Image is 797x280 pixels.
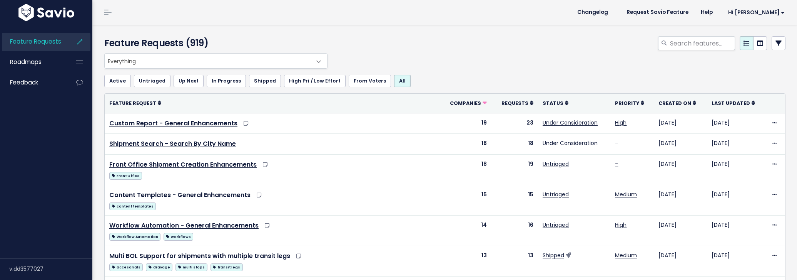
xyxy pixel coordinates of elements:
[439,246,491,277] td: 13
[109,233,160,241] span: Workflow Automation
[543,251,564,259] a: Shipped
[439,134,491,155] td: 18
[349,75,391,87] a: From Voters
[104,75,785,87] ul: Filter feature requests
[10,78,38,86] span: Feedback
[712,100,750,106] span: Last Updated
[105,54,312,68] span: Everything
[10,37,61,46] span: Feature Requests
[211,262,243,272] a: transit legs
[615,99,644,107] a: Priority
[450,100,481,106] span: Companies
[109,221,259,230] a: Workflow Automation - General Enhancements
[109,231,160,241] a: Workflow Automation
[669,36,735,50] input: Search features...
[109,263,143,271] span: accesorials
[207,75,246,87] a: In Progress
[658,99,696,107] a: Created On
[2,74,64,91] a: Feedback
[109,139,236,148] a: Shipment Search - Search By City Name
[2,33,64,51] a: Feature Requests
[146,263,172,271] span: drayage
[10,58,42,66] span: Roadmaps
[491,185,538,216] td: 15
[109,160,257,169] a: Front Office Shipment Creation Enhancements
[109,100,156,106] span: Feature Request
[615,119,627,127] a: High
[109,172,142,180] span: Front Office
[707,216,767,246] td: [DATE]
[104,36,324,50] h4: Feature Requests (919)
[501,99,533,107] a: Requests
[654,113,707,134] td: [DATE]
[543,160,569,168] a: Untriaged
[707,113,767,134] td: [DATE]
[658,100,691,106] span: Created On
[109,201,156,211] a: content templates
[109,202,156,210] span: content templates
[543,100,563,106] span: Status
[146,262,172,272] a: drayage
[109,170,142,180] a: Front Office
[174,75,204,87] a: Up Next
[9,259,92,279] div: v.dd3577027
[491,113,538,134] td: 23
[394,75,411,87] a: All
[109,119,237,128] a: Custom Report - General Enhancements
[134,75,170,87] a: Untriaged
[543,99,568,107] a: Status
[439,185,491,216] td: 15
[175,263,207,271] span: multi stops
[615,251,637,259] a: Medium
[109,191,251,199] a: Content Templates - General Enhancements
[439,113,491,134] td: 19
[491,216,538,246] td: 16
[2,53,64,71] a: Roadmaps
[654,216,707,246] td: [DATE]
[109,251,290,260] a: Multi BOL Support for shipments with multiple transit legs
[211,263,243,271] span: transit legs
[543,119,598,127] a: Under Consideration
[654,246,707,277] td: [DATE]
[615,160,618,168] a: -
[712,99,755,107] a: Last Updated
[450,99,487,107] a: Companies
[439,216,491,246] td: 14
[543,221,569,229] a: Untriaged
[104,75,131,87] a: Active
[577,10,608,15] span: Changelog
[501,100,528,106] span: Requests
[620,7,695,18] a: Request Savio Feature
[615,221,627,229] a: High
[654,134,707,155] td: [DATE]
[707,134,767,155] td: [DATE]
[284,75,346,87] a: High Pri / Low Effort
[109,262,143,272] a: accesorials
[615,139,618,147] a: -
[164,233,193,241] span: workflows
[707,155,767,185] td: [DATE]
[707,246,767,277] td: [DATE]
[543,191,569,198] a: Untriaged
[439,155,491,185] td: 18
[719,7,791,19] a: Hi [PERSON_NAME]
[543,139,598,147] a: Under Consideration
[491,155,538,185] td: 19
[615,191,637,198] a: Medium
[109,99,161,107] a: Feature Request
[17,4,76,21] img: logo-white.9d6f32f41409.svg
[615,100,639,106] span: Priority
[104,53,327,69] span: Everything
[249,75,281,87] a: Shipped
[491,134,538,155] td: 18
[695,7,719,18] a: Help
[491,246,538,277] td: 13
[654,185,707,216] td: [DATE]
[654,155,707,185] td: [DATE]
[175,262,207,272] a: multi stops
[164,231,193,241] a: workflows
[707,185,767,216] td: [DATE]
[728,10,785,15] span: Hi [PERSON_NAME]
